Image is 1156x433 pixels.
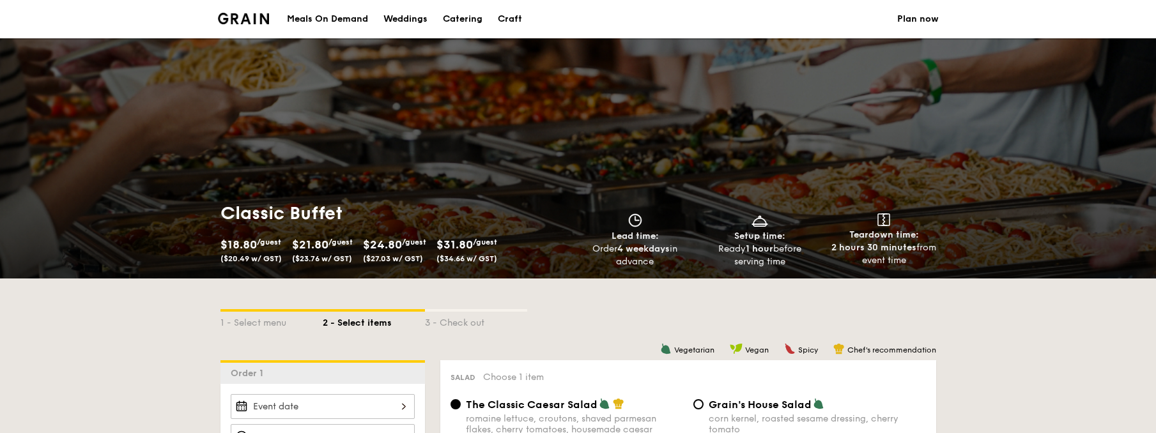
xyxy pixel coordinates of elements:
span: Lead time: [612,231,659,241]
span: /guest [402,238,426,247]
span: /guest [328,238,353,247]
strong: 2 hours 30 minutes [831,242,916,253]
span: $21.80 [292,238,328,252]
span: Vegetarian [674,346,714,354]
div: 2 - Select items [323,312,425,330]
input: Event date [231,394,415,419]
img: icon-teardown.65201eee.svg [877,213,890,226]
span: Chef's recommendation [847,346,936,354]
span: Spicy [798,346,818,354]
div: Ready before serving time [702,243,817,268]
div: 1 - Select menu [220,312,323,330]
span: Teardown time: [849,229,919,240]
img: icon-vegan.f8ff3823.svg [730,343,743,354]
span: $18.80 [220,238,257,252]
span: Order 1 [231,368,268,379]
span: The Classic Caesar Salad [466,399,597,411]
strong: 4 weekdays [617,243,670,254]
span: $24.80 [363,238,402,252]
h1: Classic Buffet [220,202,573,225]
div: 3 - Check out [425,312,527,330]
span: Setup time: [734,231,785,241]
input: Grain's House Saladcorn kernel, roasted sesame dressing, cherry tomato [693,399,704,409]
img: icon-clock.2db775ea.svg [626,213,645,227]
img: icon-vegetarian.fe4039eb.svg [660,343,672,354]
span: ($20.49 w/ GST) [220,254,282,263]
img: icon-spicy.37a8142b.svg [784,343,796,354]
span: ($34.66 w/ GST) [436,254,497,263]
div: from event time [827,241,941,267]
span: /guest [257,238,281,247]
img: icon-chef-hat.a58ddaea.svg [613,398,624,409]
span: Vegan [745,346,769,354]
span: ($27.03 w/ GST) [363,254,423,263]
span: /guest [473,238,497,247]
img: icon-vegetarian.fe4039eb.svg [599,398,610,409]
img: icon-dish.430c3a2e.svg [750,213,769,227]
span: ($23.76 w/ GST) [292,254,352,263]
span: $31.80 [436,238,473,252]
img: Grain [218,13,270,24]
img: icon-chef-hat.a58ddaea.svg [833,343,845,354]
span: Choose 1 item [483,372,544,383]
span: Grain's House Salad [709,399,812,411]
div: Order in advance [578,243,693,268]
span: Salad [451,373,475,382]
input: The Classic Caesar Saladromaine lettuce, croutons, shaved parmesan flakes, cherry tomatoes, house... [451,399,461,409]
a: Logotype [218,13,270,24]
img: icon-vegetarian.fe4039eb.svg [813,398,824,409]
strong: 1 hour [746,243,773,254]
